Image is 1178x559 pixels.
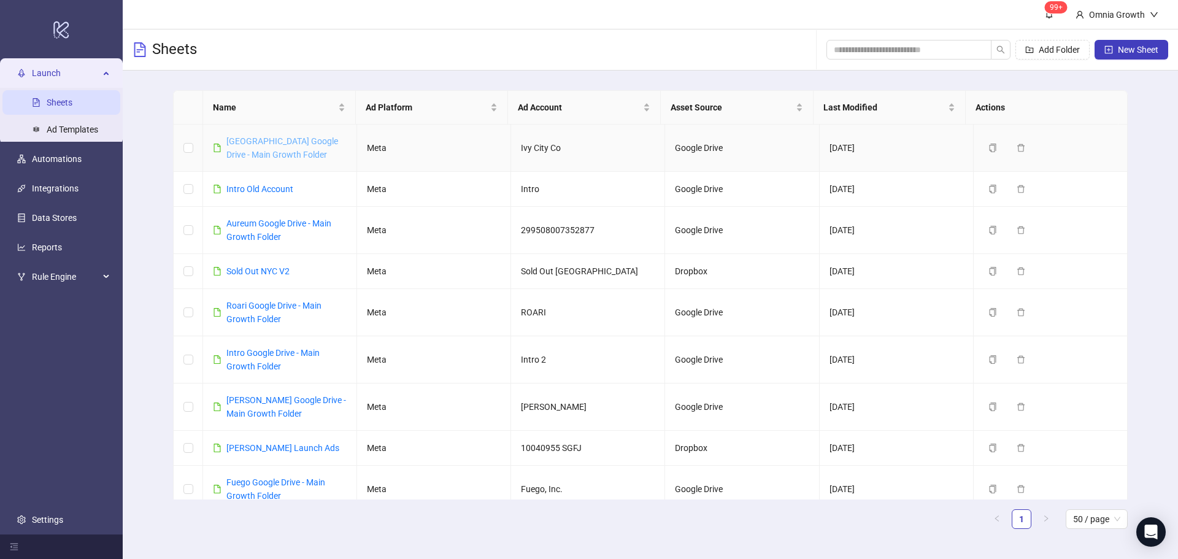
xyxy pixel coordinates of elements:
[32,183,79,193] a: Integrations
[820,172,974,207] td: [DATE]
[820,384,974,431] td: [DATE]
[820,431,974,466] td: [DATE]
[226,443,339,453] a: [PERSON_NAME] Launch Ads
[226,395,346,418] a: [PERSON_NAME] Google Drive - Main Growth Folder
[988,185,997,193] span: copy
[1066,509,1128,529] div: Page Size
[213,403,221,411] span: file
[357,336,511,384] td: Meta
[508,91,661,125] th: Ad Account
[511,125,665,172] td: Ivy City Co
[357,125,511,172] td: Meta
[665,172,819,207] td: Google Drive
[820,125,974,172] td: [DATE]
[226,266,290,276] a: Sold Out NYC V2
[988,226,997,234] span: copy
[1045,1,1068,13] sup: 111
[213,226,221,234] span: file
[988,403,997,411] span: copy
[1042,515,1050,522] span: right
[1017,444,1025,452] span: delete
[356,91,509,125] th: Ad Platform
[987,509,1007,529] li: Previous Page
[203,91,356,125] th: Name
[213,485,221,493] span: file
[47,98,72,107] a: Sheets
[1136,517,1166,547] div: Open Intercom Messenger
[1017,355,1025,364] span: delete
[357,207,511,254] td: Meta
[996,45,1005,54] span: search
[665,207,819,254] td: Google Drive
[1015,40,1090,60] button: Add Folder
[1012,509,1031,529] li: 1
[665,125,819,172] td: Google Drive
[357,172,511,207] td: Meta
[213,355,221,364] span: file
[10,542,18,551] span: menu-fold
[32,515,63,525] a: Settings
[226,348,320,371] a: Intro Google Drive - Main Growth Folder
[511,289,665,336] td: ROARI
[1017,485,1025,493] span: delete
[213,267,221,276] span: file
[993,515,1001,522] span: left
[820,466,974,513] td: [DATE]
[665,431,819,466] td: Dropbox
[1150,10,1158,19] span: down
[1118,45,1158,55] span: New Sheet
[17,69,26,77] span: rocket
[814,91,966,125] th: Last Modified
[1104,45,1113,54] span: plus-square
[665,254,819,289] td: Dropbox
[1017,185,1025,193] span: delete
[511,336,665,384] td: Intro 2
[511,254,665,289] td: Sold Out [GEOGRAPHIC_DATA]
[511,207,665,254] td: 299508007352877
[152,40,197,60] h3: Sheets
[511,431,665,466] td: 10040955 SGFJ
[1076,10,1084,19] span: user
[511,384,665,431] td: [PERSON_NAME]
[17,272,26,281] span: fork
[1017,267,1025,276] span: delete
[665,466,819,513] td: Google Drive
[820,254,974,289] td: [DATE]
[1017,226,1025,234] span: delete
[1036,509,1056,529] button: right
[47,125,98,134] a: Ad Templates
[213,308,221,317] span: file
[1025,45,1034,54] span: folder-add
[357,289,511,336] td: Meta
[665,384,819,431] td: Google Drive
[820,336,974,384] td: [DATE]
[988,308,997,317] span: copy
[820,207,974,254] td: [DATE]
[226,218,331,242] a: Aureum Google Drive - Main Growth Folder
[32,213,77,223] a: Data Stores
[357,384,511,431] td: Meta
[32,264,99,289] span: Rule Engine
[213,101,336,114] span: Name
[32,242,62,252] a: Reports
[988,355,997,364] span: copy
[357,431,511,466] td: Meta
[966,91,1118,125] th: Actions
[1036,509,1056,529] li: Next Page
[357,254,511,289] td: Meta
[1045,10,1053,18] span: bell
[988,267,997,276] span: copy
[823,101,946,114] span: Last Modified
[1084,8,1150,21] div: Omnia Growth
[1039,45,1080,55] span: Add Folder
[213,144,221,152] span: file
[226,301,321,324] a: Roari Google Drive - Main Growth Folder
[988,444,997,452] span: copy
[357,466,511,513] td: Meta
[1012,510,1031,528] a: 1
[511,172,665,207] td: Intro
[665,336,819,384] td: Google Drive
[518,101,641,114] span: Ad Account
[820,289,974,336] td: [DATE]
[133,42,147,57] span: file-text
